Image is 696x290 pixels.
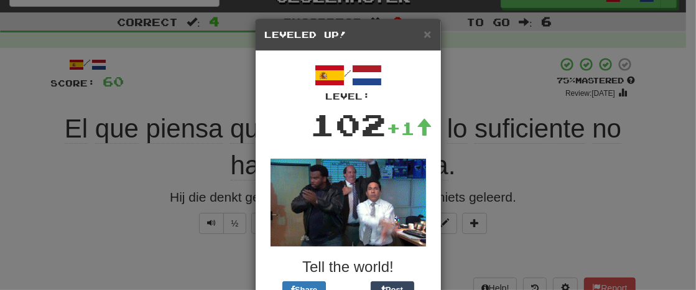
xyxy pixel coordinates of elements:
button: Close [424,27,431,40]
div: / [265,60,432,103]
div: Level: [265,90,432,103]
img: office-a80e9430007fca076a14268f5cfaac02a5711bd98b344892871d2edf63981756.gif [271,159,426,246]
div: +1 [386,116,432,141]
h5: Leveled Up! [265,29,432,41]
h3: Tell the world! [265,259,432,275]
div: 102 [310,103,386,146]
span: × [424,27,431,41]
